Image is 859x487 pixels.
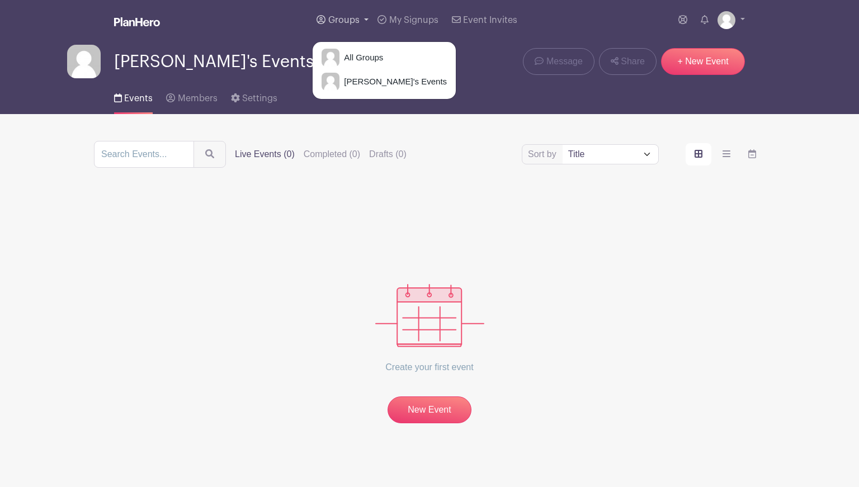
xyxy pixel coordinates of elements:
label: Completed (0) [304,148,360,161]
label: Sort by [528,148,560,161]
span: Settings [242,94,277,103]
span: Events [124,94,153,103]
img: default-ce2991bfa6775e67f084385cd625a349d9dcbb7a52a09fb2fda1e96e2d18dcdb.png [322,73,339,91]
a: Members [166,78,217,114]
a: [PERSON_NAME]'s Events [313,70,456,93]
div: Groups [312,41,456,100]
label: Drafts (0) [369,148,407,161]
span: Share [621,55,645,68]
a: New Event [388,396,471,423]
div: filters [235,148,416,161]
a: Events [114,78,153,114]
img: default-ce2991bfa6775e67f084385cd625a349d9dcbb7a52a09fb2fda1e96e2d18dcdb.png [322,49,339,67]
span: Message [546,55,583,68]
img: logo_white-6c42ec7e38ccf1d336a20a19083b03d10ae64f83f12c07503d8b9e83406b4c7d.svg [114,17,160,26]
div: order and view [686,143,765,166]
a: Share [599,48,657,75]
span: Groups [328,16,360,25]
a: + New Event [661,48,745,75]
a: Settings [231,78,277,114]
a: All Groups [313,46,456,69]
span: [PERSON_NAME]'s Events [339,75,447,88]
span: Members [178,94,218,103]
label: Live Events (0) [235,148,295,161]
a: Message [523,48,594,75]
span: Event Invites [463,16,517,25]
p: Create your first event [375,347,484,387]
img: default-ce2991bfa6775e67f084385cd625a349d9dcbb7a52a09fb2fda1e96e2d18dcdb.png [67,45,101,78]
img: default-ce2991bfa6775e67f084385cd625a349d9dcbb7a52a09fb2fda1e96e2d18dcdb.png [718,11,735,29]
span: All Groups [339,51,383,64]
input: Search Events... [94,141,194,168]
span: [PERSON_NAME]'s Events [114,53,314,71]
img: events_empty-56550af544ae17c43cc50f3ebafa394433d06d5f1891c01edc4b5d1d59cfda54.svg [375,284,484,347]
span: My Signups [389,16,438,25]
